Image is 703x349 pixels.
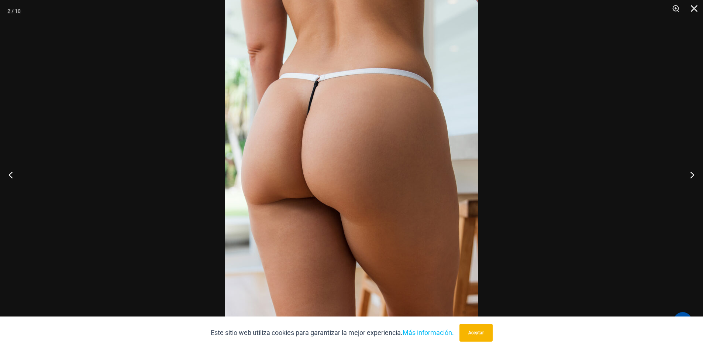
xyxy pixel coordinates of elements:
[675,156,703,193] button: Próximo
[468,330,484,335] font: Aceptar
[211,329,403,336] font: Este sitio web utiliza cookies para garantizar la mejor experiencia.
[403,329,454,336] a: Más información.
[7,8,21,14] font: 2 / 10
[459,324,493,342] button: Aceptar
